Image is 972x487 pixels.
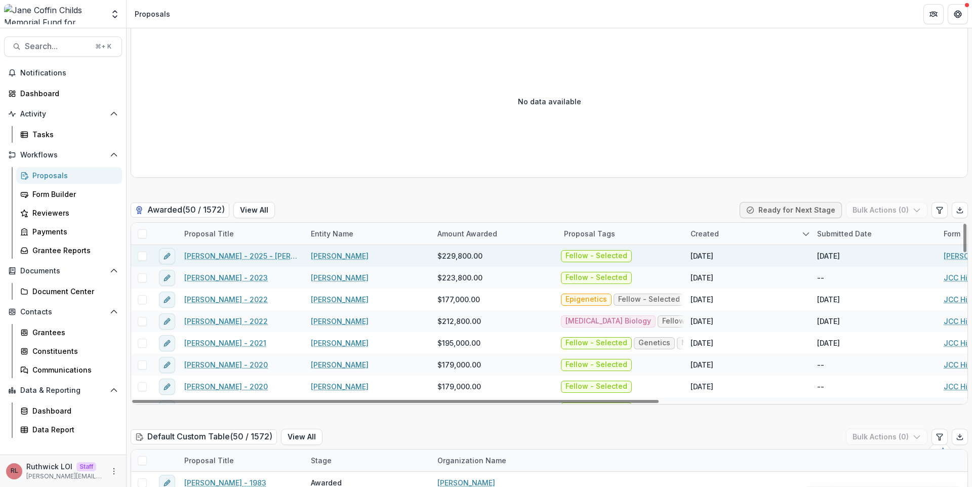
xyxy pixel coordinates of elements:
div: [DATE] [817,338,840,348]
div: Payments [32,226,114,237]
span: $229,800.00 [437,251,482,261]
a: Grantees [16,324,122,341]
span: Activity [20,110,106,118]
div: Ruthwick LOI [11,468,18,474]
div: [DATE] [691,359,713,370]
div: Tasks [32,129,114,140]
a: Document Center [16,283,122,300]
div: -- [817,359,824,370]
h2: Default Custom Table ( 50 / 1572 ) [131,429,277,444]
a: [PERSON_NAME] - 2020 [184,381,268,392]
a: [PERSON_NAME] [311,251,369,261]
div: [DATE] [817,316,840,327]
a: [PERSON_NAME] [311,316,369,327]
div: Proposal Tags [558,223,684,245]
div: Stage [305,450,431,471]
div: Created [684,223,811,245]
a: Dashboard [16,402,122,419]
div: Organization Name [431,450,558,471]
p: Staff [76,462,96,471]
svg: sorted descending [802,230,810,238]
div: Proposal Title [178,223,305,245]
div: Proposal Title [178,450,305,471]
nav: breadcrumb [131,7,174,21]
button: edit [159,357,175,373]
div: ⌘ + K [93,41,113,52]
a: Grantee Reports [16,242,122,259]
a: [PERSON_NAME] - 2025 - [PERSON_NAME] Childs Memorial Fund - Fellowship Application [184,251,299,261]
a: [PERSON_NAME] - 2021 [184,338,266,348]
span: Search... [25,42,89,51]
div: [DATE] [817,251,840,261]
div: Amount Awarded [431,228,503,239]
button: Get Help [948,4,968,24]
a: [PERSON_NAME] - 2022 [184,316,268,327]
a: [PERSON_NAME] [311,272,369,283]
div: Amount Awarded [431,223,558,245]
a: Constituents [16,343,122,359]
button: Open entity switcher [108,4,122,24]
div: Stage [305,455,338,466]
a: [PERSON_NAME] [311,381,369,392]
div: Constituents [32,346,114,356]
a: [PERSON_NAME] [311,294,369,305]
div: Proposal Title [178,455,240,466]
div: Form [938,228,966,239]
div: Communications [32,364,114,375]
a: Form Builder [16,186,122,202]
span: $195,000.00 [437,338,480,348]
button: Search... [4,36,122,57]
button: Export table data [952,429,968,445]
div: Entity Name [305,223,431,245]
div: [DATE] [817,294,840,305]
span: $179,000.00 [437,381,481,392]
span: Notifications [20,69,118,77]
span: $179,000.00 [437,359,481,370]
div: Dashboard [32,405,114,416]
div: Grantee Reports [32,245,114,256]
a: Data Report [16,421,122,438]
a: [PERSON_NAME] - 2023 [184,272,268,283]
div: [DATE] [691,251,713,261]
a: Dashboard [4,85,122,102]
button: Open Data & Reporting [4,382,122,398]
span: Workflows [20,151,106,159]
span: $212,800.00 [437,316,481,327]
button: View All [233,202,275,218]
span: Contacts [20,308,106,316]
button: Notifications [4,65,122,81]
div: Document Center [32,286,114,297]
button: Edit table settings [931,202,948,218]
img: Jane Coffin Childs Memorial Fund for Medical Research logo [4,4,104,24]
div: [DATE] [691,272,713,283]
div: Proposal Title [178,228,240,239]
h2: Awarded ( 50 / 1572 ) [131,202,229,217]
button: edit [159,335,175,351]
button: View All [281,429,322,445]
a: Tasks [16,126,122,143]
div: Dashboard [20,88,114,99]
div: Grantees [32,327,114,338]
button: Open Documents [4,263,122,279]
button: edit [159,270,175,286]
button: edit [159,248,175,264]
div: Submitted Date [811,228,878,239]
div: Reviewers [32,208,114,218]
div: [DATE] [691,381,713,392]
button: Partners [923,4,944,24]
div: [DATE] [691,316,713,327]
div: Proposal Tags [558,228,621,239]
button: More [108,465,120,477]
span: $177,000.00 [437,294,480,305]
a: Reviewers [16,205,122,221]
a: Payments [16,223,122,240]
div: Proposals [32,170,114,181]
div: [DATE] [691,294,713,305]
button: Ready for Next Stage [740,202,842,218]
a: [PERSON_NAME] - 2022 [184,294,268,305]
